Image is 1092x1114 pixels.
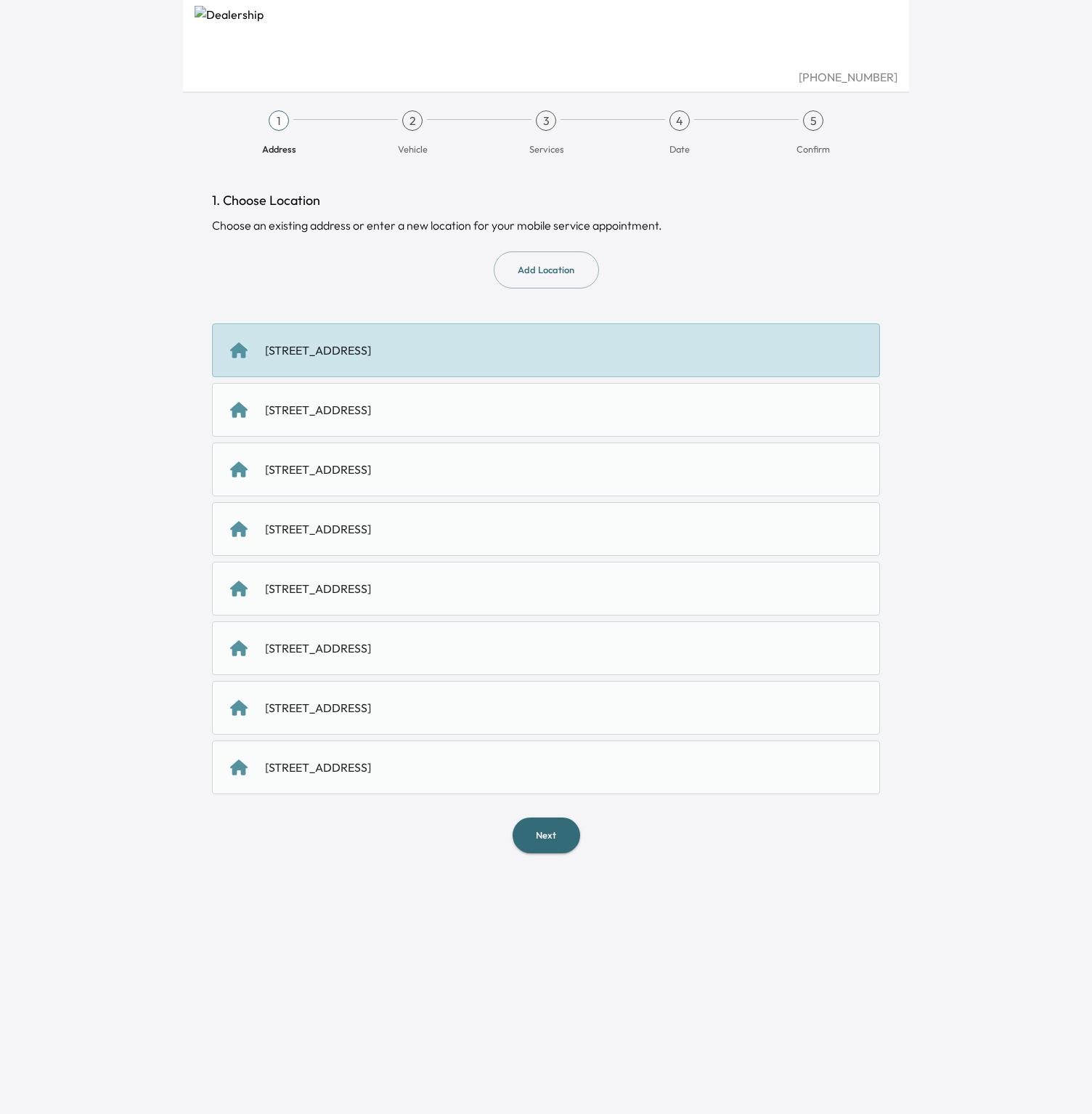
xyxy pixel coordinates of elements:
[796,142,830,156] span: Confirm
[195,68,897,86] div: [PHONE_NUMBER]
[803,110,823,131] div: 5
[265,759,371,776] div: [STREET_ADDRESS]
[265,699,371,717] div: [STREET_ADDRESS]
[265,580,371,597] div: [STREET_ADDRESS]
[398,142,428,156] span: Vehicle
[513,818,580,853] button: Next
[262,142,296,156] span: Address
[529,142,563,156] span: Services
[669,110,690,131] div: 4
[494,251,599,288] button: Add Location
[212,190,880,211] h1: 1. Choose Location
[402,110,423,131] div: 2
[265,639,371,657] div: [STREET_ADDRESS]
[265,401,371,419] div: [STREET_ADDRESS]
[195,6,897,68] img: Dealership
[669,142,690,156] span: Date
[269,110,289,131] div: 1
[265,342,371,359] div: [STREET_ADDRESS]
[265,461,371,478] div: [STREET_ADDRESS]
[265,520,371,538] div: [STREET_ADDRESS]
[536,110,556,131] div: 3
[212,217,880,234] div: Choose an existing address or enter a new location for your mobile service appointment.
